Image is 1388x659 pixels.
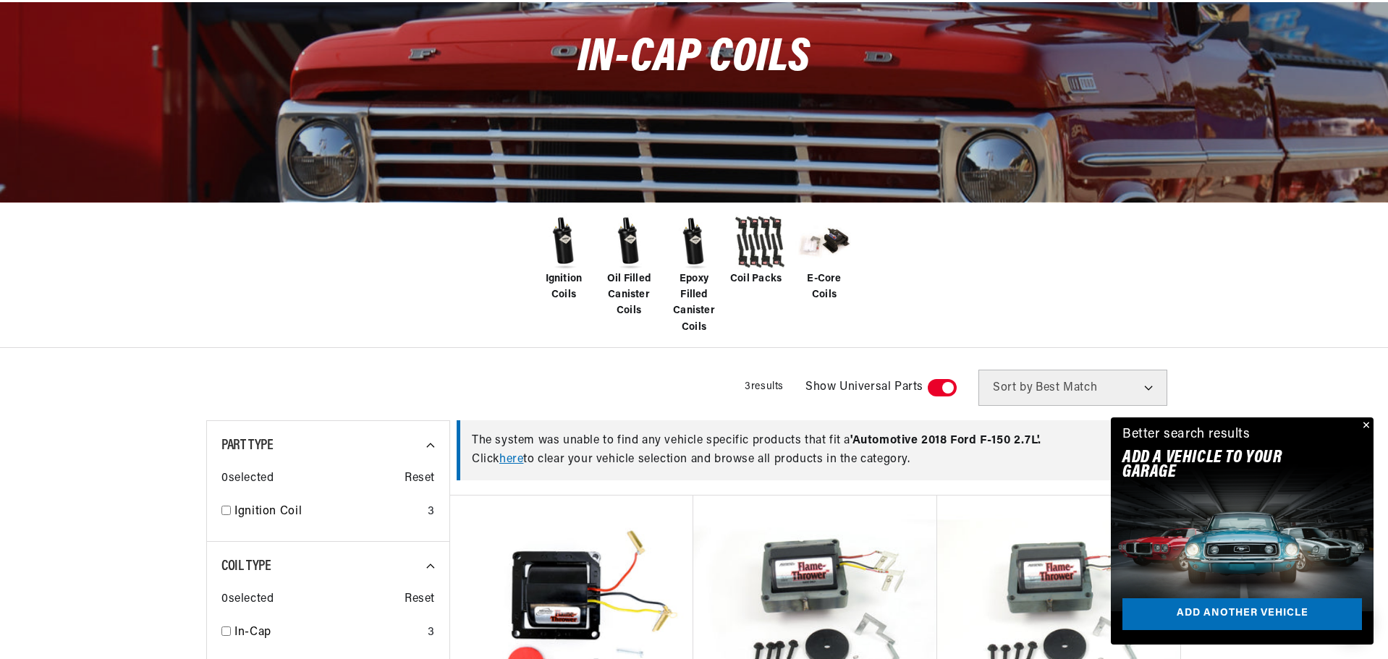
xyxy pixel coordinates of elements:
span: Part Type [221,438,273,453]
img: Oil Filled Canister Coils [600,213,658,271]
a: Coil Packs Coil Packs [730,213,788,287]
span: Sort by [993,382,1033,394]
a: Oil Filled Canister Coils Oil Filled Canister Coils [600,213,658,320]
span: Oil Filled Canister Coils [600,271,658,320]
img: Ignition Coils [535,213,593,271]
span: ' Automotive 2018 Ford F-150 2.7L '. [850,435,1041,446]
span: 0 selected [221,469,274,488]
a: Ignition Coils Ignition Coils [535,213,593,304]
a: here [499,454,523,465]
span: Coil Packs [730,271,782,287]
div: The system was unable to find any vehicle specific products that fit a Click to clear your vehicl... [457,420,1167,480]
span: Epoxy Filled Canister Coils [665,271,723,336]
span: Coil Type [221,559,271,574]
a: E-Core Coils E-Core Coils [795,213,853,304]
div: Better search results [1122,425,1251,446]
span: 0 selected [221,590,274,609]
a: Epoxy Filled Canister Coils Epoxy Filled Canister Coils [665,213,723,336]
span: Reset [405,469,435,488]
a: Add another vehicle [1122,598,1362,631]
img: Epoxy Filled Canister Coils [665,213,723,271]
a: In-Cap [234,624,422,642]
img: Coil Packs [730,213,788,271]
div: 3 [428,624,435,642]
span: Ignition Coils [535,271,593,304]
span: E-Core Coils [795,271,853,304]
a: Ignition Coil [234,503,422,522]
select: Sort by [978,370,1167,406]
button: Close [1356,417,1374,435]
span: Reset [405,590,435,609]
h2: Add A VEHICLE to your garage [1122,451,1326,480]
div: 3 [428,503,435,522]
img: E-Core Coils [795,213,853,271]
span: Show Universal Parts [805,378,923,397]
span: In-Cap Coils [577,35,811,82]
span: 3 results [745,381,784,392]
